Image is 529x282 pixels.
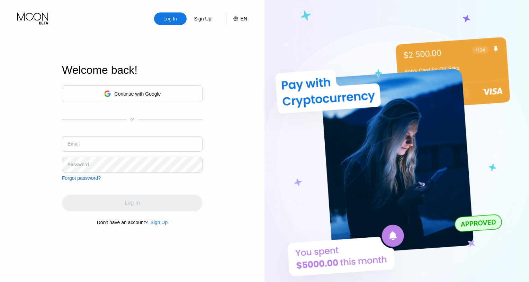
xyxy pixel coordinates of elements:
[131,117,134,122] div: or
[147,220,168,225] div: Sign Up
[62,175,101,181] div: Forgot password?
[187,12,219,25] div: Sign Up
[68,141,80,147] div: Email
[62,64,203,77] div: Welcome back!
[150,220,168,225] div: Sign Up
[62,85,203,102] div: Continue with Google
[68,162,89,167] div: Password
[226,12,247,25] div: EN
[241,16,247,21] div: EN
[97,220,148,225] div: Don't have an account?
[115,91,161,97] div: Continue with Google
[163,15,178,22] div: Log In
[154,12,187,25] div: Log In
[194,15,212,22] div: Sign Up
